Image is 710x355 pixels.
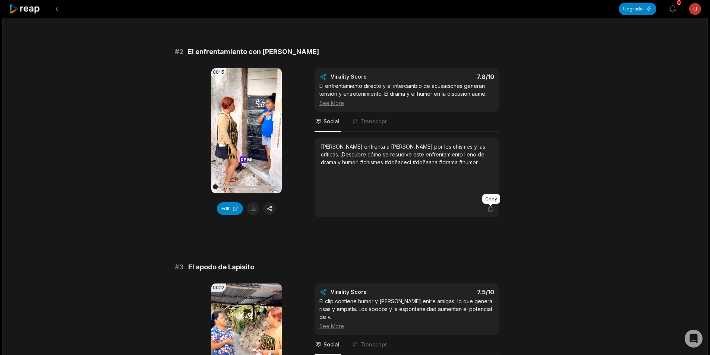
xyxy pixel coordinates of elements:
[188,262,254,272] span: El apodo de Lapisito
[324,118,340,125] span: Social
[321,143,493,166] div: [PERSON_NAME] enfrenta a [PERSON_NAME] por los chismes y las críticas. ¡Descubre cómo se resuelve...
[482,194,500,204] div: Copy
[188,47,319,57] span: El enfrentamiento con [PERSON_NAME]
[331,288,411,296] div: Virality Score
[175,262,184,272] span: # 3
[360,341,387,348] span: Transcript
[217,202,243,215] button: Edit
[315,112,499,132] nav: Tabs
[685,330,703,348] div: Open Intercom Messenger
[324,341,340,348] span: Social
[619,3,656,15] button: Upgrade
[319,297,494,330] div: El clip contiene humor y [PERSON_NAME] entre amigas, lo que genera risas y empatía. Los apodos y ...
[175,47,183,57] span: # 2
[211,68,282,193] video: Your browser does not support mp4 format.
[414,288,494,296] div: 7.5 /10
[319,322,494,330] div: See More
[414,73,494,80] div: 7.8 /10
[331,73,411,80] div: Virality Score
[319,99,494,107] div: See More
[360,118,387,125] span: Transcript
[319,82,494,107] div: El enfrentamiento directo y el intercambio de acusaciones generan tensión y entretenimiento. El d...
[315,335,499,355] nav: Tabs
